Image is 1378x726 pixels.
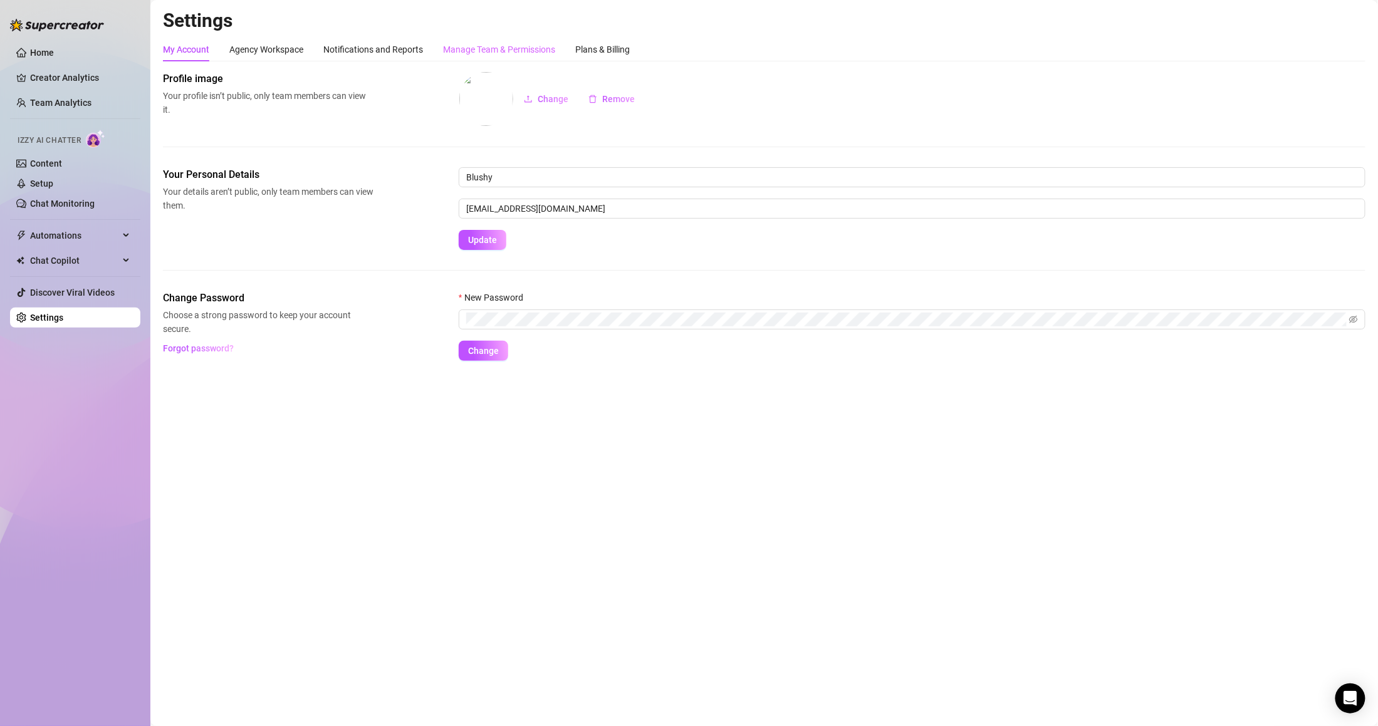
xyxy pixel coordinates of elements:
[30,313,63,323] a: Settings
[459,199,1365,219] input: Enter new email
[466,313,1347,326] input: New Password
[164,343,234,353] span: Forgot password?
[588,95,597,103] span: delete
[163,71,373,86] span: Profile image
[163,89,373,117] span: Your profile isn’t public, only team members can view it.
[578,89,645,109] button: Remove
[30,288,115,298] a: Discover Viral Videos
[459,291,531,304] label: New Password
[575,43,630,56] div: Plans & Billing
[163,167,373,182] span: Your Personal Details
[18,135,81,147] span: Izzy AI Chatter
[1349,315,1358,324] span: eye-invisible
[229,43,303,56] div: Agency Workspace
[163,291,373,306] span: Change Password
[30,48,54,58] a: Home
[16,256,24,265] img: Chat Copilot
[16,231,26,241] span: thunderbolt
[163,185,373,212] span: Your details aren’t public, only team members can view them.
[163,9,1365,33] h2: Settings
[30,226,119,246] span: Automations
[538,94,568,104] span: Change
[163,338,234,358] button: Forgot password?
[602,94,635,104] span: Remove
[468,346,499,356] span: Change
[30,179,53,189] a: Setup
[30,98,91,108] a: Team Analytics
[514,89,578,109] button: Change
[30,251,119,271] span: Chat Copilot
[459,341,508,361] button: Change
[1335,683,1365,713] div: Open Intercom Messenger
[30,68,130,88] a: Creator Analytics
[30,199,95,209] a: Chat Monitoring
[323,43,423,56] div: Notifications and Reports
[524,95,533,103] span: upload
[86,130,105,148] img: AI Chatter
[459,230,506,250] button: Update
[459,167,1365,187] input: Enter name
[163,308,373,336] span: Choose a strong password to keep your account secure.
[459,72,513,126] img: profilePics%2FexuO9qo4iLTrsAzj4muWTpr0oxy2.jpeg
[30,158,62,169] a: Content
[10,19,104,31] img: logo-BBDzfeDw.svg
[163,43,209,56] div: My Account
[443,43,555,56] div: Manage Team & Permissions
[468,235,497,245] span: Update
